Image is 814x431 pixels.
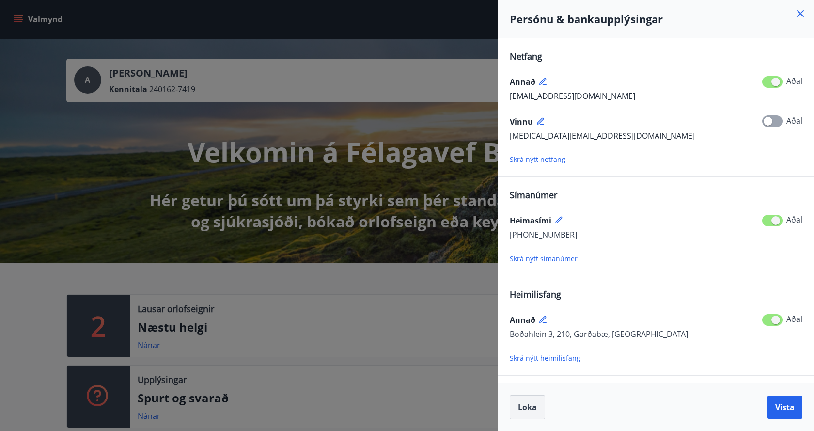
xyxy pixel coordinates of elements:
span: Netfang [510,50,542,62]
button: Loka [510,395,545,419]
span: Aðal [786,115,802,126]
button: Vista [767,396,802,419]
span: Vista [775,402,795,413]
span: Vinnu [510,116,533,127]
span: Heimasími [510,215,551,226]
span: Skrá nýtt heimilisfang [510,353,580,363]
h4: Persónu & bankaupplýsingar [510,12,802,26]
span: Skrá nýtt símanúmer [510,254,578,263]
span: Símanúmer [510,189,557,201]
span: Skrá nýtt netfang [510,155,565,164]
span: [EMAIL_ADDRESS][DOMAIN_NAME] [510,91,635,101]
span: Loka [518,402,537,413]
span: Boðahlein 3, 210, Garðabæ, [GEOGRAPHIC_DATA] [510,329,688,339]
span: Annað [510,315,535,325]
span: Heimilisfang [510,288,561,300]
span: Aðal [786,76,802,86]
span: Aðal [786,214,802,225]
span: [MEDICAL_DATA][EMAIL_ADDRESS][DOMAIN_NAME] [510,130,695,141]
span: [PHONE_NUMBER] [510,229,577,240]
span: Aðal [786,314,802,324]
span: Annað [510,77,535,87]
